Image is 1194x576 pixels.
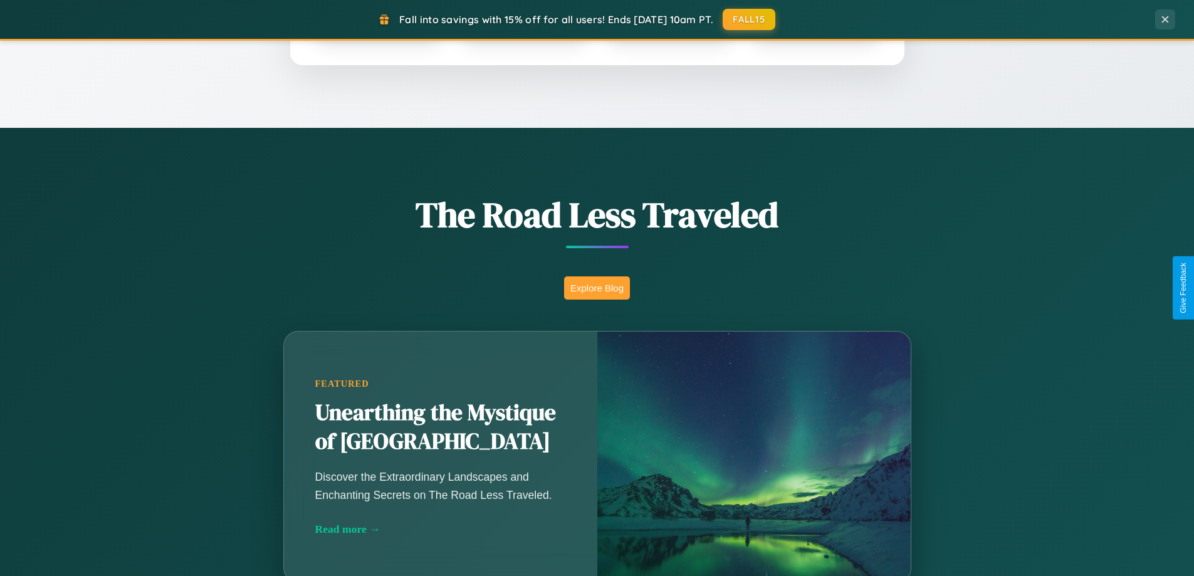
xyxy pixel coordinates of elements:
div: Featured [315,379,566,389]
div: Read more → [315,523,566,536]
p: Discover the Extraordinary Landscapes and Enchanting Secrets on The Road Less Traveled. [315,468,566,503]
button: Explore Blog [564,276,630,300]
h2: Unearthing the Mystique of [GEOGRAPHIC_DATA] [315,399,566,456]
span: Fall into savings with 15% off for all users! Ends [DATE] 10am PT. [399,13,713,26]
div: Give Feedback [1179,263,1188,313]
h1: The Road Less Traveled [221,191,973,239]
button: FALL15 [723,9,775,30]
